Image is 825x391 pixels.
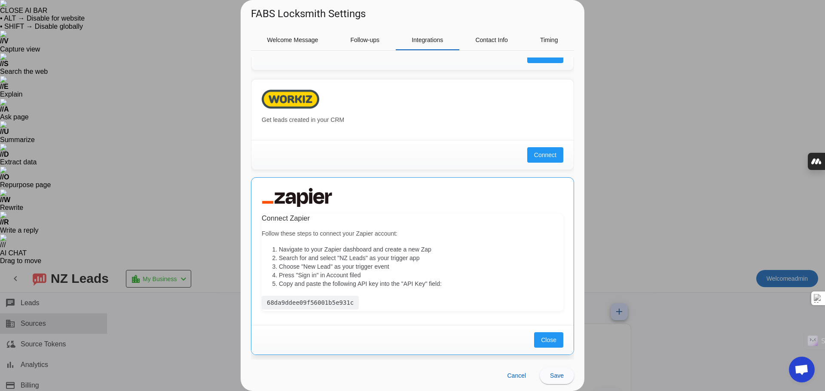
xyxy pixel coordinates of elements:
[540,367,574,384] button: Save
[279,279,563,288] li: Copy and paste the following API key into the "API Key" field:
[279,271,563,279] li: Press "Sign in" in Account filed
[550,372,564,379] span: Save
[534,332,563,348] button: Close
[789,357,815,382] div: Open chat
[262,296,359,309] div: 68da9ddee09f56001b5e931c
[500,367,533,384] button: Cancel
[279,262,563,271] li: Choose "New Lead" as your trigger event
[541,336,556,344] span: Close
[507,372,526,379] span: Cancel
